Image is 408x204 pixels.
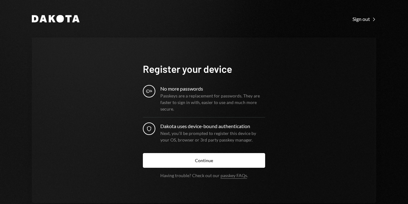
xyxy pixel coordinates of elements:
[160,173,248,178] div: Having trouble? Check out our .
[352,16,376,22] div: Sign out
[143,62,265,75] h1: Register your device
[160,92,265,112] div: Passkeys are a replacement for passwords. They are faster to sign in with, easier to use and much...
[160,130,265,143] div: Next, you’ll be prompted to register this device by your OS, browser or 3rd party passkey manager.
[352,15,376,22] a: Sign out
[221,173,247,179] a: passkey FAQs
[143,153,265,168] button: Continue
[160,85,265,92] div: No more passwords
[160,122,265,130] div: Dakota uses device-bound authentication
